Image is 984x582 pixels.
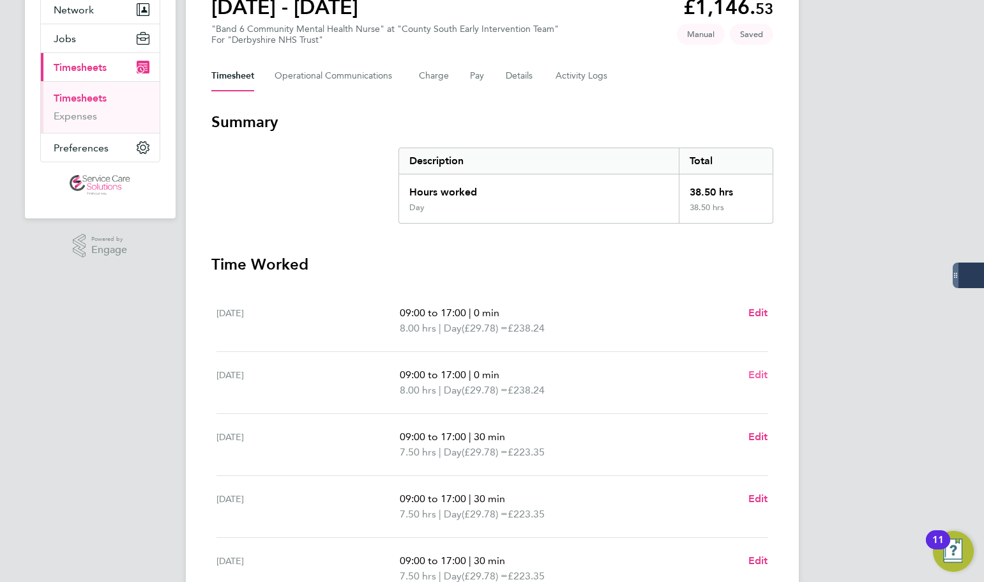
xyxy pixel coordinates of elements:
div: [DATE] [216,491,400,522]
span: | [439,384,441,396]
div: [DATE] [216,367,400,398]
div: [DATE] [216,429,400,460]
button: Timesheets [41,53,160,81]
span: 09:00 to 17:00 [400,555,466,567]
span: 09:00 to 17:00 [400,307,466,319]
span: Preferences [54,142,109,154]
span: | [439,446,441,458]
button: Preferences [41,134,160,162]
div: 11 [932,540,944,556]
span: | [469,307,471,319]
span: Edit [748,431,768,443]
span: Edit [748,493,768,505]
span: 0 min [474,307,499,319]
span: Edit [748,307,768,319]
span: 7.50 hrs [400,446,436,458]
div: Hours worked [399,174,679,203]
a: Timesheets [54,92,107,104]
span: Timesheets [54,61,107,73]
span: 30 min [474,431,505,443]
span: Edit [748,555,768,567]
div: Summary [398,148,773,224]
span: £223.35 [508,508,545,520]
span: 09:00 to 17:00 [400,369,466,381]
span: 0 min [474,369,499,381]
span: Network [54,4,94,16]
span: | [439,322,441,334]
div: Day [409,203,425,213]
span: £238.24 [508,322,545,334]
button: Charge [419,61,450,91]
span: Edit [748,369,768,381]
span: Jobs [54,33,76,45]
span: 09:00 to 17:00 [400,431,466,443]
span: Day [444,321,462,336]
button: Pay [470,61,485,91]
img: servicecare-logo-retina.png [70,175,130,195]
a: Edit [748,305,768,321]
div: "Band 6 Community Mental Health Nurse" at "County South Early Intervention Team" [211,24,559,45]
span: 8.00 hrs [400,384,436,396]
button: Timesheet [211,61,254,91]
span: £238.24 [508,384,545,396]
span: This timesheet was manually created. [677,24,725,45]
span: Day [444,507,462,522]
a: Edit [748,553,768,569]
span: Engage [91,245,127,256]
button: Operational Communications [275,61,398,91]
span: (£29.78) = [462,384,508,396]
span: (£29.78) = [462,322,508,334]
span: 30 min [474,493,505,505]
button: Open Resource Center, 11 new notifications [933,531,974,572]
button: Jobs [41,24,160,52]
a: Edit [748,429,768,445]
span: | [469,555,471,567]
span: (£29.78) = [462,508,508,520]
span: 7.50 hrs [400,508,436,520]
a: Powered byEngage [73,234,127,258]
a: Edit [748,367,768,383]
div: For "Derbyshire NHS Trust" [211,34,559,45]
div: Description [399,148,679,174]
span: | [469,369,471,381]
span: | [439,570,441,582]
span: (£29.78) = [462,446,508,458]
span: 30 min [474,555,505,567]
span: This timesheet is Saved. [730,24,773,45]
button: Activity Logs [556,61,609,91]
div: 38.50 hrs [679,203,772,223]
span: 7.50 hrs [400,570,436,582]
a: Edit [748,491,768,507]
span: Day [444,445,462,460]
h3: Time Worked [211,254,773,275]
span: £223.35 [508,570,545,582]
h3: Summary [211,112,773,132]
button: Details [506,61,535,91]
span: | [469,493,471,505]
span: Powered by [91,234,127,245]
div: Timesheets [41,81,160,133]
a: Go to home page [40,175,160,195]
a: Expenses [54,110,97,122]
span: 8.00 hrs [400,322,436,334]
span: £223.35 [508,446,545,458]
span: 09:00 to 17:00 [400,493,466,505]
div: [DATE] [216,305,400,336]
span: Day [444,383,462,398]
span: | [469,431,471,443]
span: | [439,508,441,520]
span: (£29.78) = [462,570,508,582]
div: Total [679,148,772,174]
div: 38.50 hrs [679,174,772,203]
